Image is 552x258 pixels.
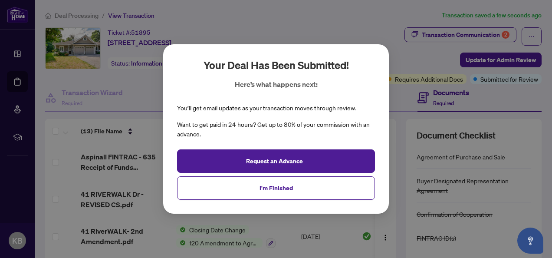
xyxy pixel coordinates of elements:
p: Here’s what happens next: [235,79,318,89]
h2: Your deal has been submitted! [204,58,349,72]
span: I'm Finished [260,181,293,195]
button: I'm Finished [177,176,375,200]
div: You’ll get email updates as your transaction moves through review. [177,103,356,113]
span: Request an Advance [246,154,303,168]
button: Open asap [517,228,543,254]
div: Want to get paid in 24 hours? Get up to 80% of your commission with an advance. [177,120,375,139]
button: Request an Advance [177,149,375,173]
